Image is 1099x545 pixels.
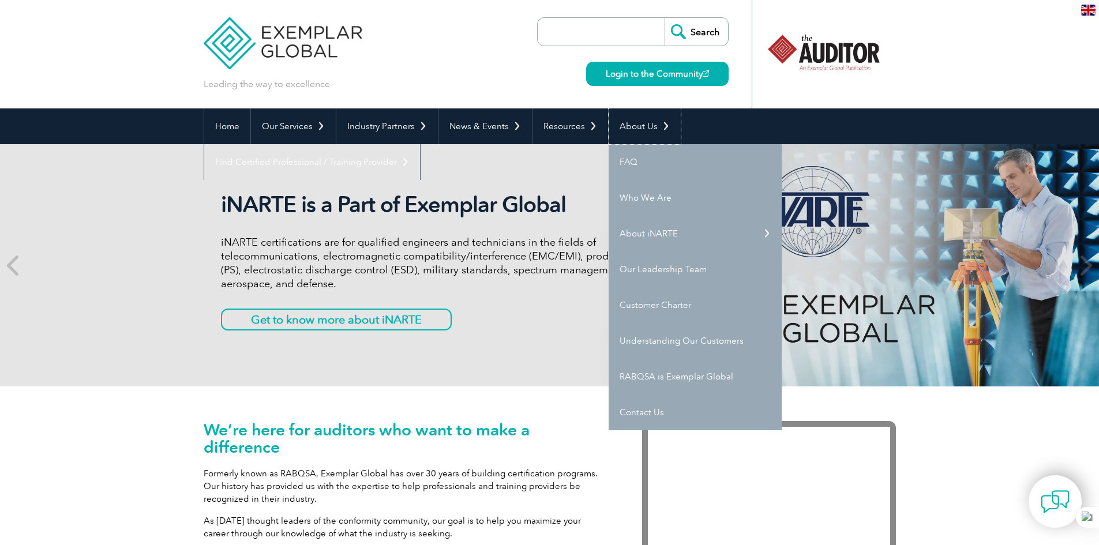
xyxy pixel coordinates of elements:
[1041,487,1070,516] img: contact-chat.png
[609,359,782,394] a: RABQSA is Exemplar Global
[221,309,452,330] a: Get to know more about iNARTE
[438,108,532,144] a: News & Events
[586,62,729,86] a: Login to the Community
[204,514,607,540] p: As [DATE] thought leaders of the conformity community, our goal is to help you maximize your care...
[204,144,420,180] a: Find Certified Professional / Training Provider
[609,394,782,430] a: Contact Us
[609,323,782,359] a: Understanding Our Customers
[336,108,438,144] a: Industry Partners
[609,108,681,144] a: About Us
[204,421,607,456] h1: We’re here for auditors who want to make a difference
[609,287,782,323] a: Customer Charter
[251,108,336,144] a: Our Services
[221,235,654,291] p: iNARTE certifications are for qualified engineers and technicians in the fields of telecommunicat...
[221,191,654,218] h2: iNARTE is a Part of Exemplar Global
[703,70,709,77] img: open_square.png
[204,78,330,91] p: Leading the way to excellence
[609,180,782,216] a: Who We Are
[609,251,782,287] a: Our Leadership Team
[204,108,250,144] a: Home
[609,216,782,251] a: About iNARTE
[532,108,608,144] a: Resources
[204,467,607,505] p: Formerly known as RABQSA, Exemplar Global has over 30 years of building certification programs. O...
[609,144,782,180] a: FAQ
[665,18,728,46] input: Search
[1081,5,1096,16] img: en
